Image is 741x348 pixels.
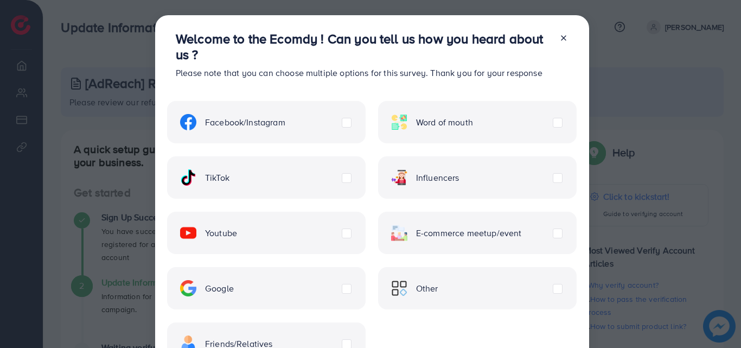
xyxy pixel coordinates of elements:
span: Facebook/Instagram [205,116,285,129]
span: Youtube [205,227,237,239]
img: ic-facebook.134605ef.svg [180,114,196,130]
img: ic-word-of-mouth.a439123d.svg [391,114,407,130]
span: Influencers [416,172,459,184]
span: E-commerce meetup/event [416,227,522,239]
img: ic-influencers.a620ad43.svg [391,169,407,186]
span: Other [416,282,438,295]
img: ic-tiktok.4b20a09a.svg [180,169,196,186]
span: Google [205,282,234,295]
h3: Welcome to the Ecomdy ! Can you tell us how you heard about us ? [176,31,551,62]
span: Word of mouth [416,116,473,129]
img: ic-other.99c3e012.svg [391,280,407,296]
p: Please note that you can choose multiple options for this survey. Thank you for your response [176,66,551,79]
span: TikTok [205,172,229,184]
img: ic-ecommerce.d1fa3848.svg [391,225,407,241]
img: ic-google.5bdd9b68.svg [180,280,196,296]
img: ic-youtube.715a0ca2.svg [180,225,196,241]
